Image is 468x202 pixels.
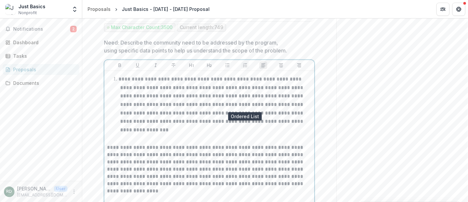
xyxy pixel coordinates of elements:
button: Align Center [277,61,285,69]
button: Align Left [259,61,267,69]
span: 2 [70,26,77,32]
a: Proposals [85,4,113,14]
div: Documents [13,80,74,86]
p: [EMAIL_ADDRESS][DOMAIN_NAME] [17,192,67,198]
p: User [54,186,67,192]
button: Italicize [152,61,160,69]
button: Notifications2 [3,24,79,34]
nav: breadcrumb [85,4,212,14]
button: Partners [436,3,450,16]
img: Just Basics [5,4,16,15]
button: Heading 1 [188,61,195,69]
div: Just Basics [18,3,45,10]
button: Get Help [452,3,465,16]
div: Proposals [88,6,111,13]
div: Dashboard [13,39,74,46]
a: Documents [3,78,79,88]
p: Current length: 749 [180,25,223,30]
button: Heading 2 [205,61,213,69]
button: Ordered List [241,61,249,69]
div: Proposals [13,66,74,73]
button: Open entity switcher [70,3,79,16]
a: Dashboard [3,37,79,48]
span: Nonprofit [18,10,37,16]
p: Need: Describe the community need to be addressed by the program, using specific data points to h... [104,39,311,54]
button: Bold [116,61,124,69]
button: Underline [134,61,142,69]
button: Bullet List [223,61,231,69]
button: Strike [169,61,177,69]
div: Tasks [13,52,74,59]
button: More [70,188,78,196]
button: Align Right [295,61,303,69]
a: Tasks [3,50,79,61]
div: Just Basics - [DATE] - [DATE] Proposal [122,6,210,13]
div: Rick DeAngelis [7,189,12,194]
p: [PERSON_NAME] [17,185,51,192]
span: Notifications [13,26,70,32]
a: Proposals [3,64,79,75]
p: Max Character Count: 3500 [111,25,172,30]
